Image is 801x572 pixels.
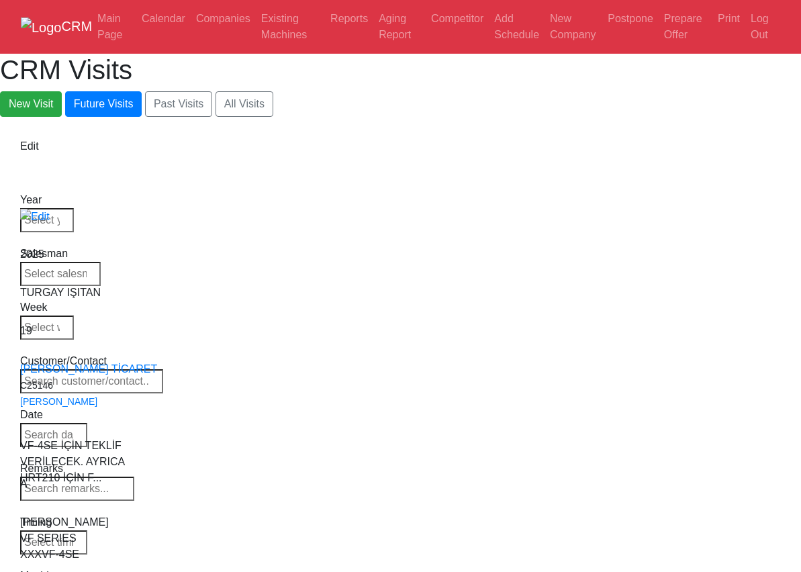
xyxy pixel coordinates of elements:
[489,5,545,48] a: Add Schedule
[20,299,74,316] div: Week
[20,477,134,501] input: Search remarks...
[92,5,136,48] a: Main Page
[20,209,50,225] img: Edit
[325,5,373,32] a: Reports
[20,246,101,262] div: Salesman
[20,423,87,447] input: Search date...
[145,91,212,117] button: Past Visits
[20,316,74,340] input: Select week...
[20,438,134,476] div: VF-4SE İÇİN TEKLİF VERİLECEK. AYRICA HRT210 İÇİN F...
[65,91,142,117] button: Future Visits
[191,5,256,32] a: Companies
[373,5,426,48] a: Aging Report
[21,13,81,41] a: CRM
[602,5,659,32] a: Postpone
[256,5,325,48] a: Existing Machines
[216,91,273,117] button: All Visits
[20,514,101,553] div: [PERSON_NAME] VF SERIES XXXVF-4SE
[136,5,191,32] a: Calendar
[20,396,97,407] a: [PERSON_NAME]
[20,478,28,489] span: A
[20,380,53,391] small: C25146
[20,246,74,285] div: 2025
[745,5,780,48] a: Log Out
[426,5,489,32] a: Competitor
[20,138,60,154] div: Edit
[20,285,101,323] div: TURGAY IŞITAN
[20,353,163,369] div: Customer/Contact
[545,5,602,48] a: New Company
[20,192,74,208] div: Year
[20,323,74,361] div: 19
[20,369,163,393] input: Search customer/contact...
[659,5,712,48] a: Prepare Offer
[21,17,62,38] img: Logo
[20,262,101,286] input: Select salesman...
[712,5,745,32] a: Print
[20,363,157,375] a: [PERSON_NAME] TİCARET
